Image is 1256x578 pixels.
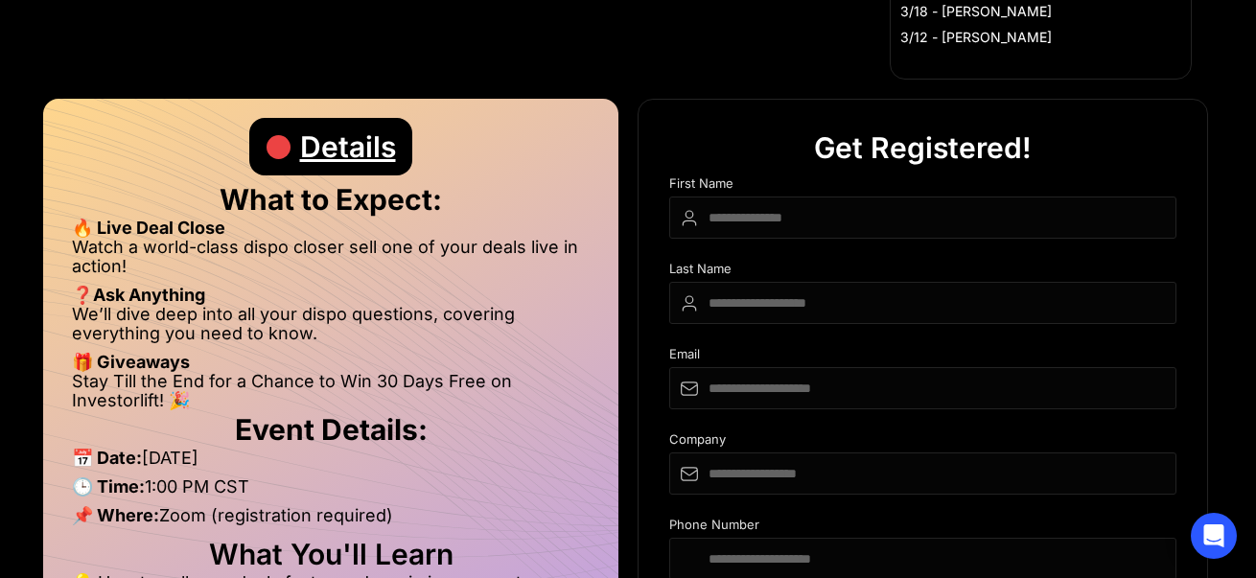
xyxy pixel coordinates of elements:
[72,238,590,286] li: Watch a world-class dispo closer sell one of your deals live in action!
[235,412,428,447] strong: Event Details:
[72,476,145,497] strong: 🕒 Time:
[814,119,1032,176] div: Get Registered!
[72,477,590,506] li: 1:00 PM CST
[300,118,396,175] div: Details
[72,448,142,468] strong: 📅 Date:
[669,262,1176,282] div: Last Name
[72,506,590,535] li: Zoom (registration required)
[72,285,205,305] strong: ❓Ask Anything
[72,218,225,238] strong: 🔥 Live Deal Close
[72,544,590,564] h2: What You'll Learn
[72,505,159,525] strong: 📌 Where:
[669,432,1176,452] div: Company
[72,352,190,372] strong: 🎁 Giveaways
[72,449,590,477] li: [DATE]
[669,347,1176,367] div: Email
[1191,513,1237,559] div: Open Intercom Messenger
[72,372,590,410] li: Stay Till the End for a Chance to Win 30 Days Free on Investorlift! 🎉
[669,176,1176,197] div: First Name
[669,518,1176,538] div: Phone Number
[220,182,442,217] strong: What to Expect:
[72,305,590,353] li: We’ll dive deep into all your dispo questions, covering everything you need to know.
